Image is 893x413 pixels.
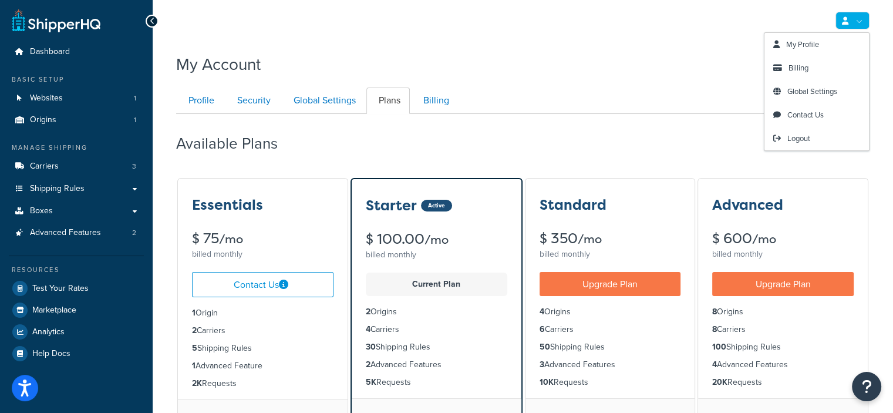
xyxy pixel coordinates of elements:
span: Advanced Features [30,228,101,238]
strong: 1 [192,307,196,319]
strong: 5K [366,376,376,388]
li: Advanced Feature [192,360,333,372]
div: $ 600 [712,231,854,246]
span: Marketplace [32,305,76,315]
a: Contact Us [192,272,333,297]
h1: My Account [176,53,261,76]
strong: 3 [540,358,544,371]
div: Resources [9,265,144,275]
a: ShipperHQ Home [12,9,100,32]
a: Global Settings [764,80,869,103]
span: Shipping Rules [30,184,85,194]
a: Security [225,88,280,114]
div: billed monthly [540,246,681,263]
span: My Profile [786,39,819,50]
small: /mo [578,231,602,247]
strong: 4 [366,323,370,335]
strong: 5 [192,342,197,354]
a: My Profile [764,33,869,56]
strong: 8 [712,305,717,318]
div: billed monthly [192,246,333,263]
span: Billing [788,62,808,73]
span: Boxes [30,206,53,216]
strong: 20K [712,376,727,388]
small: /mo [424,231,449,248]
p: Current Plan [373,276,500,293]
li: Advanced Features [540,358,681,371]
strong: 50 [540,341,550,353]
a: Contact Us [764,103,869,127]
span: Global Settings [787,86,837,97]
strong: 2 [366,305,370,318]
li: Logout [764,127,869,150]
a: Websites 1 [9,88,144,109]
span: Dashboard [30,47,70,57]
li: Requests [540,376,681,389]
strong: 100 [712,341,726,353]
li: Origin [192,307,333,320]
a: Shipping Rules [9,178,144,200]
a: Test Your Rates [9,278,144,299]
span: Analytics [32,327,65,337]
a: Carriers 3 [9,156,144,177]
li: Carriers [192,324,333,337]
h3: Standard [540,197,606,213]
strong: 4 [712,358,717,371]
li: Shipping Rules [192,342,333,355]
strong: 6 [540,323,545,335]
a: Upgrade Plan [540,272,681,296]
li: Carriers [9,156,144,177]
div: $ 350 [540,231,681,246]
a: Billing [411,88,459,114]
li: Origins [9,109,144,131]
li: Advanced Features [366,358,507,371]
li: Requests [712,376,854,389]
li: Shipping Rules [540,341,681,354]
a: Boxes [9,200,144,222]
a: Billing [764,56,869,80]
li: Shipping Rules [712,341,854,354]
strong: 2 [366,358,370,371]
small: /mo [752,231,776,247]
strong: 2K [192,377,202,390]
a: Origins 1 [9,109,144,131]
span: Contact Us [787,109,824,120]
div: Active [421,200,452,211]
li: Carriers [366,323,507,336]
li: Shipping Rules [366,341,507,354]
span: Carriers [30,162,59,172]
a: Upgrade Plan [712,272,854,296]
li: Origins [712,305,854,318]
strong: 30 [366,341,376,353]
li: Dashboard [9,41,144,63]
a: Help Docs [9,343,144,364]
small: /mo [219,231,243,247]
span: 2 [132,228,136,238]
strong: 2 [192,324,197,337]
li: Advanced Features [712,358,854,371]
li: Websites [9,88,144,109]
span: 1 [134,93,136,103]
li: Origins [540,305,681,318]
span: Help Docs [32,349,70,359]
span: Logout [787,133,810,144]
li: Requests [366,376,507,389]
a: Advanced Features 2 [9,222,144,244]
a: Marketplace [9,300,144,321]
h3: Advanced [712,197,783,213]
div: Manage Shipping [9,143,144,153]
div: $ 75 [192,231,333,246]
strong: 10K [540,376,554,388]
span: Websites [30,93,63,103]
button: Open Resource Center [852,372,881,401]
a: Analytics [9,321,144,343]
div: billed monthly [366,247,507,263]
a: Profile [176,88,224,114]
